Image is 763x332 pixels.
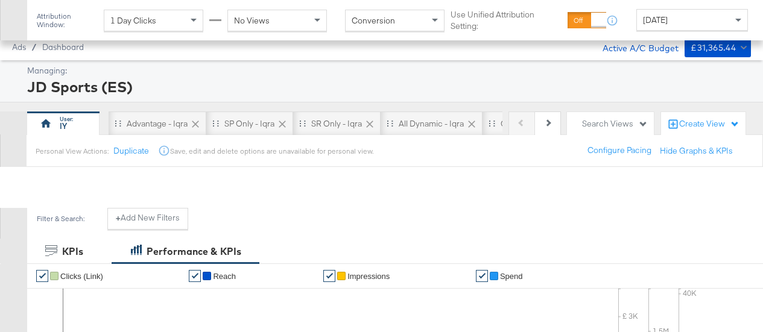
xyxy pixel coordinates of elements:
[691,40,736,55] div: £31,365.44
[36,146,109,156] div: Personal View Actions:
[387,120,393,127] div: Drag to reorder tab
[643,14,668,25] span: [DATE]
[352,15,395,26] span: Conversion
[234,15,270,26] span: No Views
[311,118,362,130] div: SR only - Iqra
[347,272,390,281] span: Impressions
[42,42,84,52] a: Dashboard
[299,120,306,127] div: Drag to reorder tab
[501,118,551,130] div: Catalog Sales
[451,9,562,31] label: Use Unified Attribution Setting:
[660,145,733,157] button: Hide Graphs & KPIs
[323,270,335,282] a: ✔
[12,42,26,52] span: Ads
[27,77,748,97] div: JD Sports (ES)
[579,140,660,161] button: Configure Pacing
[582,118,648,130] div: Search Views
[127,118,188,130] div: Advantage - Iqra
[60,272,103,281] span: Clicks (Link)
[116,212,121,224] strong: +
[110,15,156,26] span: 1 Day Clicks
[36,12,98,29] div: Attribution Window:
[170,146,373,156] div: Save, edit and delete options are unavailable for personal view.
[107,208,188,230] button: +Add New Filters
[27,65,748,77] div: Managing:
[500,272,523,281] span: Spend
[36,215,85,223] div: Filter & Search:
[679,118,739,130] div: Create View
[26,42,42,52] span: /
[60,121,67,132] div: IY
[36,270,48,282] a: ✔
[62,245,83,258] div: KPIs
[147,245,241,258] div: Performance & KPIs
[590,38,679,56] div: Active A/C Budget
[685,38,751,57] button: £31,365.44
[399,118,464,130] div: All Dynamic - Iqra
[476,270,488,282] a: ✔
[212,120,219,127] div: Drag to reorder tab
[113,145,149,157] button: Duplicate
[489,120,495,127] div: Drag to reorder tab
[224,118,274,130] div: SP only - Iqra
[213,272,236,281] span: Reach
[189,270,201,282] a: ✔
[115,120,121,127] div: Drag to reorder tab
